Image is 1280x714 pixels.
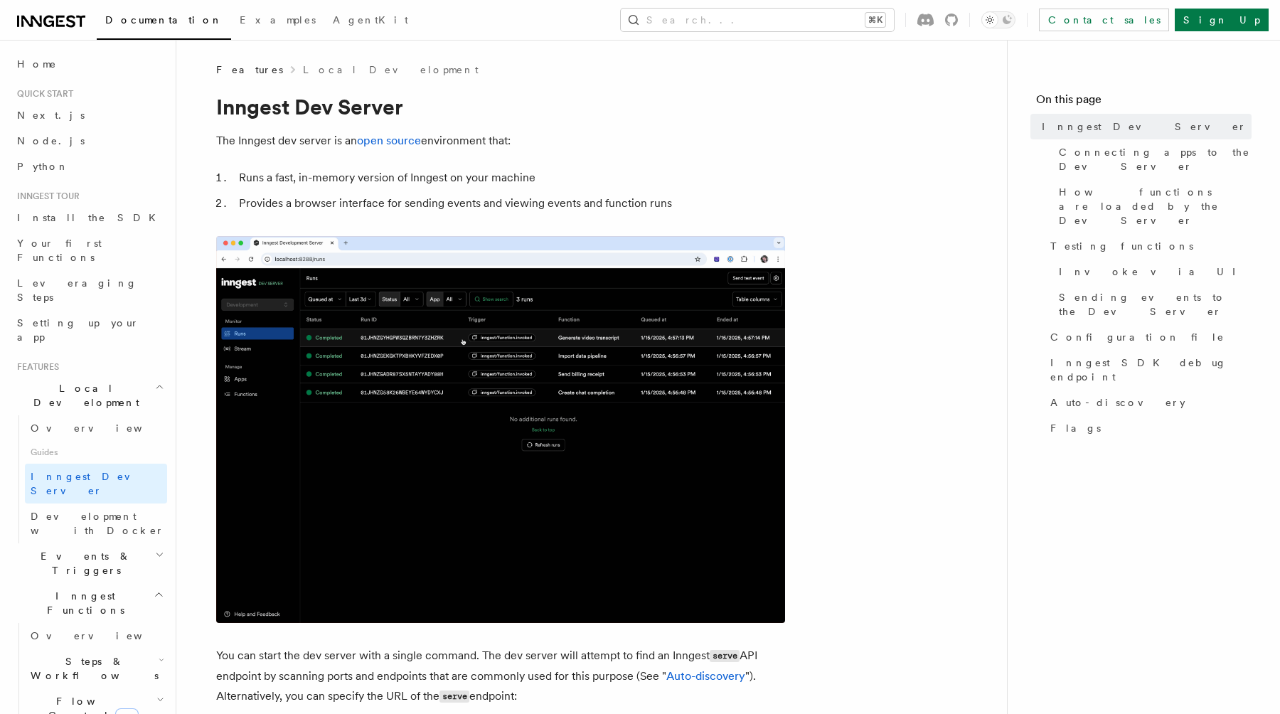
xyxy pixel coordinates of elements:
img: Dev Server Demo [216,236,785,623]
a: Connecting apps to the Dev Server [1053,139,1252,179]
a: Overview [25,415,167,441]
span: Documentation [105,14,223,26]
span: Features [216,63,283,77]
p: The Inngest dev server is an environment that: [216,131,785,151]
a: Your first Functions [11,230,167,270]
h1: Inngest Dev Server [216,94,785,119]
button: Events & Triggers [11,543,167,583]
a: Sign Up [1175,9,1269,31]
a: Inngest SDK debug endpoint [1045,350,1252,390]
span: Steps & Workflows [25,654,159,683]
span: Quick start [11,88,73,100]
span: Local Development [11,381,155,410]
a: Overview [25,623,167,649]
span: Inngest Functions [11,589,154,617]
button: Search...⌘K [621,9,894,31]
a: Home [11,51,167,77]
a: Next.js [11,102,167,128]
span: Node.js [17,135,85,146]
span: Leveraging Steps [17,277,137,303]
h4: On this page [1036,91,1252,114]
span: Events & Triggers [11,549,155,577]
button: Local Development [11,375,167,415]
span: Features [11,361,59,373]
span: Inngest Dev Server [31,471,152,496]
span: Sending events to the Dev Server [1059,290,1252,319]
span: Auto-discovery [1050,395,1185,410]
span: Guides [25,441,167,464]
a: How functions are loaded by the Dev Server [1053,179,1252,233]
li: Provides a browser interface for sending events and viewing events and function runs [235,193,785,213]
span: Development with Docker [31,511,164,536]
a: open source [357,134,421,147]
span: Next.js [17,110,85,121]
a: Local Development [303,63,479,77]
a: Setting up your app [11,310,167,350]
a: Node.js [11,128,167,154]
a: Testing functions [1045,233,1252,259]
li: Runs a fast, in-memory version of Inngest on your machine [235,168,785,188]
span: Invoke via UI [1059,265,1248,279]
code: serve [710,650,740,662]
a: Auto-discovery [666,669,745,683]
kbd: ⌘K [865,13,885,27]
span: Setting up your app [17,317,139,343]
span: Overview [31,422,177,434]
span: Home [17,57,57,71]
span: Flags [1050,421,1101,435]
a: Documentation [97,4,231,40]
span: Your first Functions [17,238,102,263]
a: Sending events to the Dev Server [1053,284,1252,324]
span: AgentKit [333,14,408,26]
span: Connecting apps to the Dev Server [1059,145,1252,174]
a: Inngest Dev Server [25,464,167,503]
a: Auto-discovery [1045,390,1252,415]
code: serve [439,691,469,703]
span: Examples [240,14,316,26]
a: AgentKit [324,4,417,38]
a: Python [11,154,167,179]
p: You can start the dev server with a single command. The dev server will attempt to find an Innges... [216,646,785,707]
span: Overview [31,630,177,641]
a: Examples [231,4,324,38]
a: Flags [1045,415,1252,441]
span: Configuration file [1050,330,1225,344]
span: Install the SDK [17,212,164,223]
button: Toggle dark mode [981,11,1015,28]
span: Inngest SDK debug endpoint [1050,356,1252,384]
a: Development with Docker [25,503,167,543]
a: Configuration file [1045,324,1252,350]
a: Invoke via UI [1053,259,1252,284]
span: Python [17,161,69,172]
div: Local Development [11,415,167,543]
span: Inngest Dev Server [1042,119,1247,134]
span: Inngest tour [11,191,80,202]
button: Steps & Workflows [25,649,167,688]
a: Contact sales [1039,9,1169,31]
span: How functions are loaded by the Dev Server [1059,185,1252,228]
a: Leveraging Steps [11,270,167,310]
span: Testing functions [1050,239,1193,253]
a: Install the SDK [11,205,167,230]
a: Inngest Dev Server [1036,114,1252,139]
button: Inngest Functions [11,583,167,623]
